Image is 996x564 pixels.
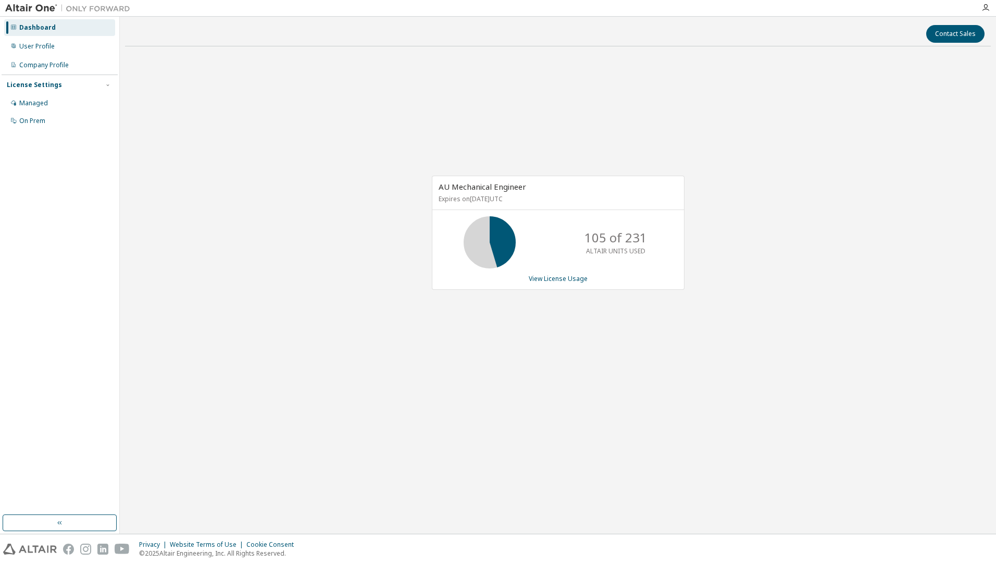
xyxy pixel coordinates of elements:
div: Managed [19,99,48,107]
div: Dashboard [19,23,56,32]
p: ALTAIR UNITS USED [586,247,645,255]
div: License Settings [7,81,62,89]
div: On Prem [19,117,45,125]
p: 105 of 231 [584,229,647,247]
p: © 2025 Altair Engineering, Inc. All Rights Reserved. [139,549,300,558]
div: Cookie Consent [246,541,300,549]
div: Website Terms of Use [170,541,246,549]
img: instagram.svg [80,544,91,555]
span: AU Mechanical Engineer [439,181,526,192]
a: View License Usage [529,274,588,283]
img: youtube.svg [115,544,130,555]
div: User Profile [19,42,55,51]
p: Expires on [DATE] UTC [439,194,675,203]
img: facebook.svg [63,544,74,555]
div: Company Profile [19,61,69,69]
img: altair_logo.svg [3,544,57,555]
img: Altair One [5,3,135,14]
div: Privacy [139,541,170,549]
img: linkedin.svg [97,544,108,555]
button: Contact Sales [926,25,985,43]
